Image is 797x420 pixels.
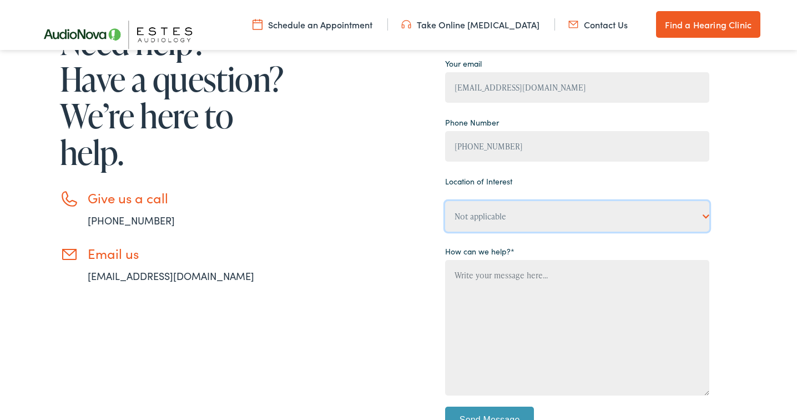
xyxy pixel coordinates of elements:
a: Find a Hearing Clinic [656,11,760,38]
label: Location of Interest [445,176,512,187]
input: (XXX) XXX - XXXX [445,131,709,162]
img: utility icon [401,18,411,31]
h3: Email us [88,246,287,262]
input: example@gmail.com [445,72,709,103]
a: Schedule an Appointment [253,18,372,31]
img: utility icon [253,18,263,31]
a: Take Online [MEDICAL_DATA] [401,18,539,31]
h3: Give us a call [88,190,287,206]
label: How can we help? [445,246,514,257]
a: [PHONE_NUMBER] [88,213,175,227]
h1: Need help? Have a question? We’re here to help. [60,24,287,171]
a: Contact Us [568,18,628,31]
label: Your email [445,58,482,69]
img: utility icon [568,18,578,31]
a: [EMAIL_ADDRESS][DOMAIN_NAME] [88,269,254,283]
label: Phone Number [445,117,499,128]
